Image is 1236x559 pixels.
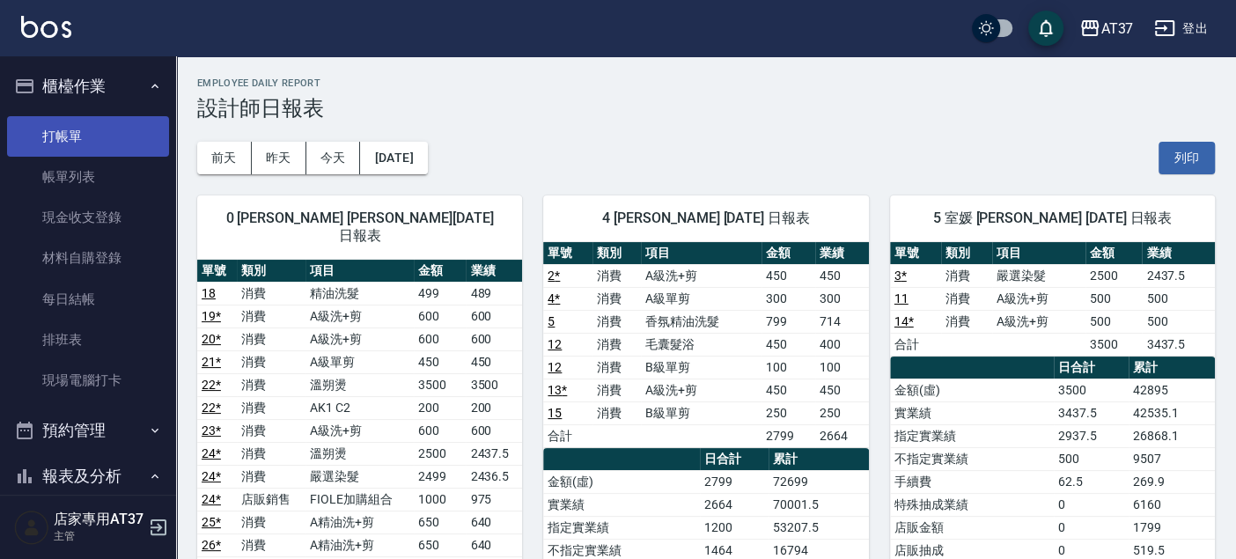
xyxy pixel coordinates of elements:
button: 今天 [306,142,361,174]
td: 2799 [700,470,769,493]
a: 現金收支登錄 [7,197,169,238]
td: 53207.5 [769,516,869,539]
td: A級洗+剪 [305,305,414,327]
td: 200 [466,396,522,419]
td: B級單剪 [641,356,761,379]
td: 450 [761,264,815,287]
td: 精油洗髮 [305,282,414,305]
td: 3500 [414,373,466,396]
td: 650 [414,533,466,556]
a: 每日結帳 [7,279,169,320]
td: 100 [815,356,869,379]
td: A級單剪 [305,350,414,373]
td: AK1 C2 [305,396,414,419]
td: 消費 [237,442,305,465]
td: 實業績 [890,401,1054,424]
td: 300 [815,287,869,310]
a: 材料自購登錄 [7,238,169,278]
td: 消費 [237,465,305,488]
td: 62.5 [1054,470,1129,493]
th: 項目 [305,260,414,283]
td: 600 [466,419,522,442]
td: 70001.5 [769,493,869,516]
td: 3500 [1085,333,1142,356]
td: 消費 [237,282,305,305]
td: 42535.1 [1129,401,1215,424]
td: A精油洗+剪 [305,511,414,533]
th: 金額 [414,260,466,283]
td: 6160 [1129,493,1215,516]
td: A級洗+剪 [641,379,761,401]
td: 26868.1 [1129,424,1215,447]
td: 714 [815,310,869,333]
button: 櫃檯作業 [7,63,169,109]
th: 單號 [890,242,941,265]
td: 499 [414,282,466,305]
div: AT37 [1100,18,1133,40]
a: 12 [548,360,562,374]
td: 2437.5 [466,442,522,465]
td: 香氛精油洗髮 [641,310,761,333]
td: 640 [466,533,522,556]
td: 消費 [592,379,641,401]
button: AT37 [1072,11,1140,47]
td: A級洗+剪 [305,327,414,350]
td: 500 [1142,310,1215,333]
td: 消費 [941,287,992,310]
td: 消費 [237,305,305,327]
td: 消費 [592,287,641,310]
th: 項目 [641,242,761,265]
td: 消費 [592,401,641,424]
td: 溫朔燙 [305,442,414,465]
td: 400 [815,333,869,356]
td: 實業績 [543,493,699,516]
td: 600 [466,305,522,327]
th: 單號 [543,242,592,265]
td: 消費 [592,310,641,333]
td: 合計 [890,333,941,356]
td: 975 [466,488,522,511]
th: 日合計 [700,448,769,471]
td: 消費 [237,396,305,419]
td: 毛囊髮浴 [641,333,761,356]
td: 消費 [592,356,641,379]
a: 18 [202,286,216,300]
td: A級洗+剪 [305,419,414,442]
a: 帳單列表 [7,157,169,197]
td: 0 [1054,493,1129,516]
img: Person [14,510,49,545]
td: 金額(虛) [890,379,1054,401]
td: A級洗+剪 [992,287,1085,310]
td: 72699 [769,470,869,493]
a: 打帳單 [7,116,169,157]
td: 消費 [237,327,305,350]
th: 累計 [769,448,869,471]
button: 登出 [1147,12,1215,45]
td: 0 [1054,516,1129,539]
th: 日合計 [1054,357,1129,379]
td: 9507 [1129,447,1215,470]
td: 450 [815,264,869,287]
td: A級洗+剪 [992,310,1085,333]
td: 600 [414,419,466,442]
h5: 店家專用AT37 [54,511,143,528]
td: 1200 [700,516,769,539]
td: 嚴選染髮 [305,465,414,488]
td: 500 [1085,310,1142,333]
p: 主管 [54,528,143,544]
td: 600 [414,305,466,327]
td: A級單剪 [641,287,761,310]
button: [DATE] [360,142,427,174]
button: 列印 [1159,142,1215,174]
td: 消費 [592,264,641,287]
a: 5 [548,314,555,328]
a: 15 [548,406,562,420]
td: 消費 [237,511,305,533]
td: 2500 [414,442,466,465]
td: 2436.5 [466,465,522,488]
th: 金額 [761,242,815,265]
td: 450 [414,350,466,373]
td: 2499 [414,465,466,488]
td: 600 [414,327,466,350]
td: 269.9 [1129,470,1215,493]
